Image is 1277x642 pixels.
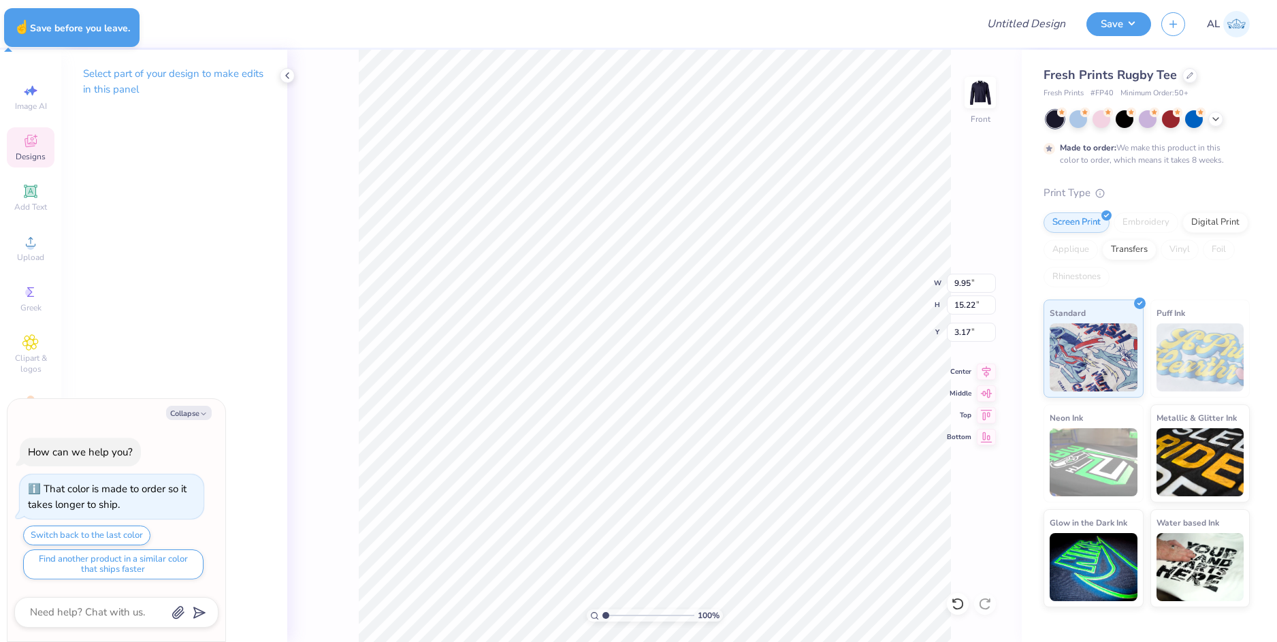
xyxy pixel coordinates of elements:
span: Puff Ink [1157,306,1185,320]
img: Alyzza Lydia Mae Sobrino [1223,11,1250,37]
button: Switch back to the last color [23,526,150,545]
img: Water based Ink [1157,533,1244,601]
button: Collapse [166,406,212,420]
span: Center [947,367,971,376]
img: Neon Ink [1050,428,1137,496]
div: That color is made to order so it takes longer to ship. [28,482,187,511]
div: Embroidery [1114,212,1178,233]
div: Digital Print [1182,212,1248,233]
span: Add Text [14,202,47,212]
span: Bottom [947,432,971,442]
button: Find another product in a similar color that ships faster [23,549,204,579]
span: Glow in the Dark Ink [1050,515,1127,530]
span: Top [947,411,971,420]
img: Front [967,79,994,106]
span: Image AI [15,101,47,112]
img: Standard [1050,323,1137,391]
p: Select part of your design to make edits in this panel [83,66,265,97]
span: Greek [20,302,42,313]
div: Foil [1203,240,1235,260]
span: # FP40 [1090,88,1114,99]
a: AL [1207,11,1250,37]
img: Puff Ink [1157,323,1244,391]
span: Neon Ink [1050,411,1083,425]
input: Untitled Design [976,10,1076,37]
span: Standard [1050,306,1086,320]
button: Save [1086,12,1151,36]
span: 100 % [698,609,720,622]
div: We make this product in this color to order, which means it takes 8 weeks. [1060,142,1227,166]
div: Vinyl [1161,240,1199,260]
span: Fresh Prints Rugby Tee [1044,67,1177,83]
div: Applique [1044,240,1098,260]
strong: Made to order: [1060,142,1116,153]
span: Metallic & Glitter Ink [1157,411,1237,425]
span: Clipart & logos [7,353,54,374]
div: Transfers [1102,240,1157,260]
div: Rhinestones [1044,267,1110,287]
span: Fresh Prints [1044,88,1084,99]
img: Metallic & Glitter Ink [1157,428,1244,496]
span: AL [1207,16,1220,32]
span: Upload [17,252,44,263]
div: Screen Print [1044,212,1110,233]
span: Water based Ink [1157,515,1219,530]
div: How can we help you? [28,445,133,459]
div: Print Type [1044,185,1250,201]
span: Minimum Order: 50 + [1120,88,1189,99]
span: Middle [947,389,971,398]
div: Front [971,113,990,125]
img: Glow in the Dark Ink [1050,533,1137,601]
span: Designs [16,151,46,162]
